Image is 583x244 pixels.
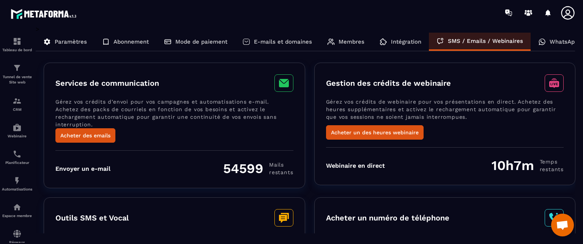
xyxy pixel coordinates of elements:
div: Envoyer un e-mail [55,165,110,172]
p: Espace membre [2,214,32,218]
p: Gérez vos crédits de webinaire pour vos présentations en direct. Achetez des heures supplémentair... [326,98,564,125]
img: automations [13,203,22,212]
a: automationsautomationsEspace membre [2,197,32,224]
p: Webinaire [2,134,32,138]
a: formationformationTableau de bord [2,31,32,58]
p: CRM [2,107,32,112]
a: automationsautomationsAutomatisations [2,170,32,197]
p: Automatisations [2,187,32,191]
img: automations [13,123,22,132]
img: automations [13,176,22,185]
button: Acheter des emails [55,128,115,143]
p: SMS / Emails / Webinaires [448,38,523,44]
div: Ouvrir le chat [551,214,574,236]
span: restants [269,168,293,176]
div: 54599 [223,161,293,176]
p: Planificateur [2,161,32,165]
span: Mails [269,161,293,168]
h3: Acheter un numéro de téléphone [326,213,449,222]
a: automationsautomationsWebinaire [2,117,32,144]
p: Intégration [391,38,421,45]
button: Acheter un des heures webinaire [326,125,424,140]
div: Webinaire en direct [326,162,385,169]
h3: Outils SMS et Vocal [55,213,129,222]
a: formationformationCRM [2,91,32,117]
h3: Services de communication [55,79,159,88]
p: Membres [339,38,364,45]
p: Gérez vos crédits d’envoi pour vos campagnes et automatisations e-mail. Achetez des packs de cour... [55,98,293,128]
p: E-mails et domaines [254,38,312,45]
p: WhatsApp [550,38,578,45]
img: formation [13,96,22,105]
p: Tableau de bord [2,48,32,52]
img: formation [13,63,22,72]
h3: Gestion des crédits de webinaire [326,79,451,88]
img: social-network [13,229,22,238]
p: Paramètres [55,38,87,45]
span: Temps [540,158,564,165]
p: Tunnel de vente Site web [2,74,32,85]
a: formationformationTunnel de vente Site web [2,58,32,91]
div: 10h7m [492,157,564,173]
a: schedulerschedulerPlanificateur [2,144,32,170]
img: formation [13,37,22,46]
img: logo [11,7,79,21]
p: Abonnement [113,38,149,45]
span: restants [540,165,564,173]
p: Mode de paiement [175,38,227,45]
img: scheduler [13,150,22,159]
